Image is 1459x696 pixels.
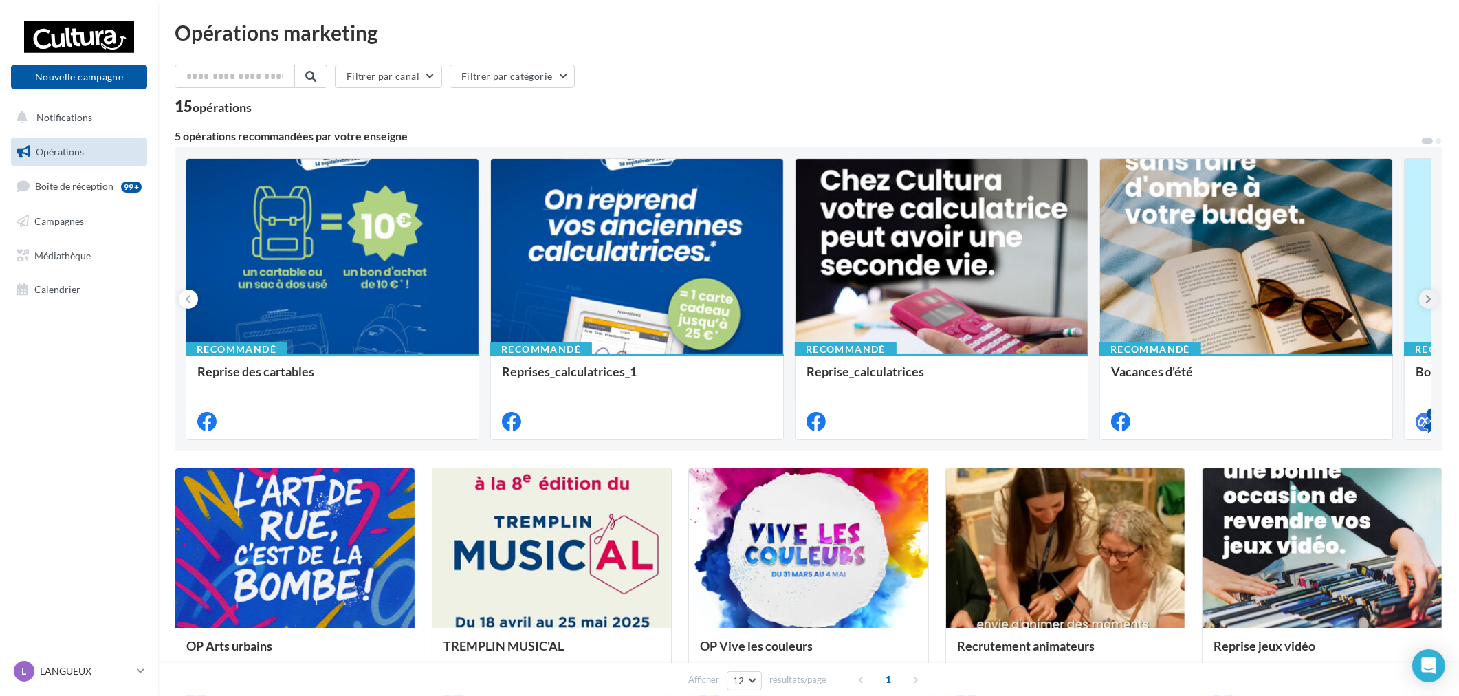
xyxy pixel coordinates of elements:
[1099,342,1201,357] div: Recommandé
[34,283,80,295] span: Calendrier
[335,65,442,88] button: Filtrer par canal
[8,207,150,236] a: Campagnes
[8,241,150,270] a: Médiathèque
[688,673,719,686] span: Afficher
[807,365,1077,392] div: Reprise_calculatrices
[490,342,592,357] div: Recommandé
[36,111,92,123] span: Notifications
[877,668,899,690] span: 1
[8,138,150,166] a: Opérations
[175,131,1420,142] div: 5 opérations recommandées par votre enseigne
[35,180,113,192] span: Boîte de réception
[1427,408,1439,420] div: 4
[36,146,84,157] span: Opérations
[1214,639,1431,666] div: Reprise jeux vidéo
[795,342,897,357] div: Recommandé
[197,365,468,392] div: Reprise des cartables
[502,365,772,392] div: Reprises_calculatrices_1
[34,249,91,261] span: Médiathèque
[443,639,661,666] div: TREMPLIN MUSIC'AL
[8,103,144,132] button: Notifications
[121,182,142,193] div: 99+
[11,658,147,684] a: L LANGUEUX
[8,171,150,201] a: Boîte de réception99+
[733,675,745,686] span: 12
[450,65,575,88] button: Filtrer par catégorie
[769,673,826,686] span: résultats/page
[34,215,84,227] span: Campagnes
[175,22,1442,43] div: Opérations marketing
[11,65,147,89] button: Nouvelle campagne
[1111,365,1381,392] div: Vacances d'été
[40,664,131,678] p: LANGUEUX
[193,101,252,113] div: opérations
[8,275,150,304] a: Calendrier
[175,99,252,114] div: 15
[727,671,762,690] button: 12
[1412,649,1445,682] div: Open Intercom Messenger
[186,342,287,357] div: Recommandé
[186,639,404,666] div: OP Arts urbains
[22,664,27,678] span: L
[700,639,917,666] div: OP Vive les couleurs
[957,639,1174,666] div: Recrutement animateurs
